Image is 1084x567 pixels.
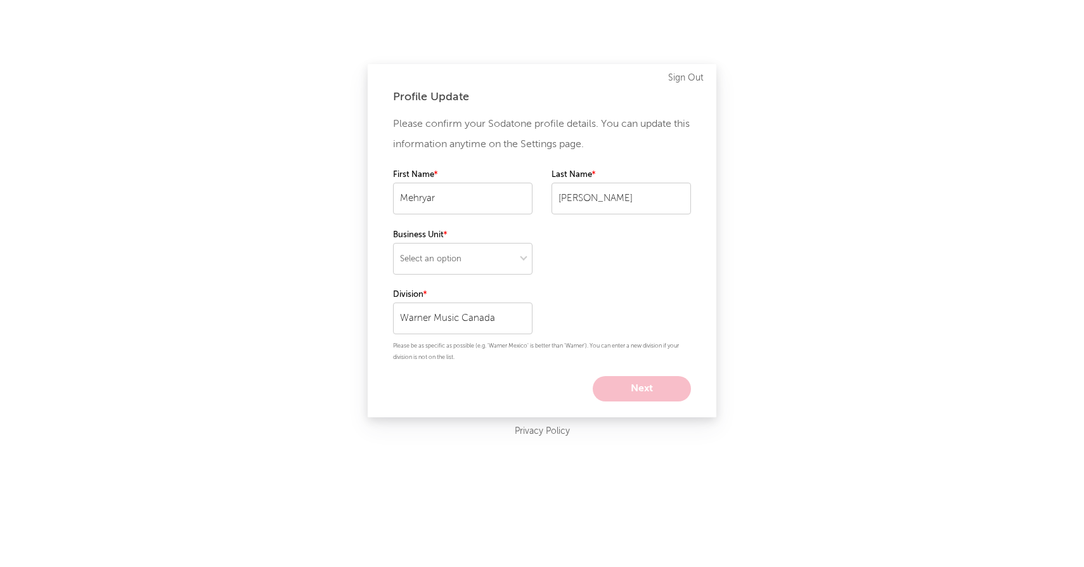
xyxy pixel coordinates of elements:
[393,167,532,183] label: First Name
[668,70,704,86] a: Sign Out
[393,303,532,334] input: Your division
[593,376,691,401] button: Next
[393,228,532,243] label: Business Unit
[552,167,691,183] label: Last Name
[515,424,570,440] a: Privacy Policy
[393,287,532,303] label: Division
[552,183,691,214] input: Your last name
[393,183,532,214] input: Your first name
[393,89,691,105] div: Profile Update
[393,114,691,155] p: Please confirm your Sodatone profile details. You can update this information anytime on the Sett...
[393,341,691,363] p: Please be as specific as possible (e.g. 'Warner Mexico' is better than 'Warner'). You can enter a...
